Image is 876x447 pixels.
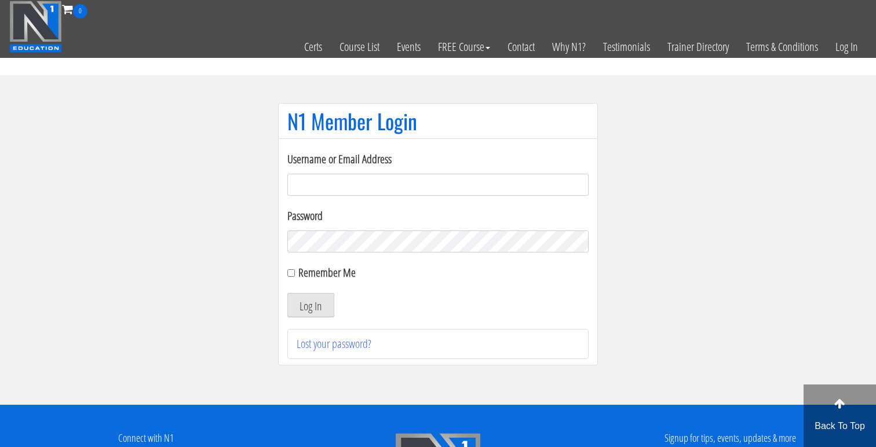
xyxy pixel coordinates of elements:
[659,19,738,75] a: Trainer Directory
[295,19,331,75] a: Certs
[287,151,589,168] label: Username or Email Address
[331,19,388,75] a: Course List
[543,19,594,75] a: Why N1?
[593,433,867,444] h4: Signup for tips, events, updates & more
[499,19,543,75] a: Contact
[287,109,589,133] h1: N1 Member Login
[9,1,62,53] img: n1-education
[287,293,334,317] button: Log In
[73,4,87,19] span: 0
[9,433,283,444] h4: Connect with N1
[287,207,589,225] label: Password
[429,19,499,75] a: FREE Course
[62,1,87,17] a: 0
[594,19,659,75] a: Testimonials
[298,265,356,280] label: Remember Me
[297,336,371,351] a: Lost your password?
[738,19,827,75] a: Terms & Conditions
[388,19,429,75] a: Events
[827,19,867,75] a: Log In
